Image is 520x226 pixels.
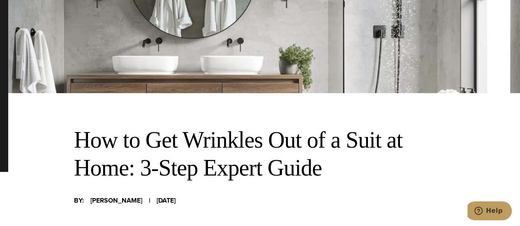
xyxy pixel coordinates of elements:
span: By: [74,193,84,208]
iframe: Opens a widget where you can chat to one of our agents [467,201,512,222]
span: [DATE] [157,195,176,206]
span: [PERSON_NAME] [90,195,142,206]
span: | [149,195,150,206]
h2: How to Get Wrinkles Out of a Suit at Home: 3-Step Expert Guide [74,126,454,182]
